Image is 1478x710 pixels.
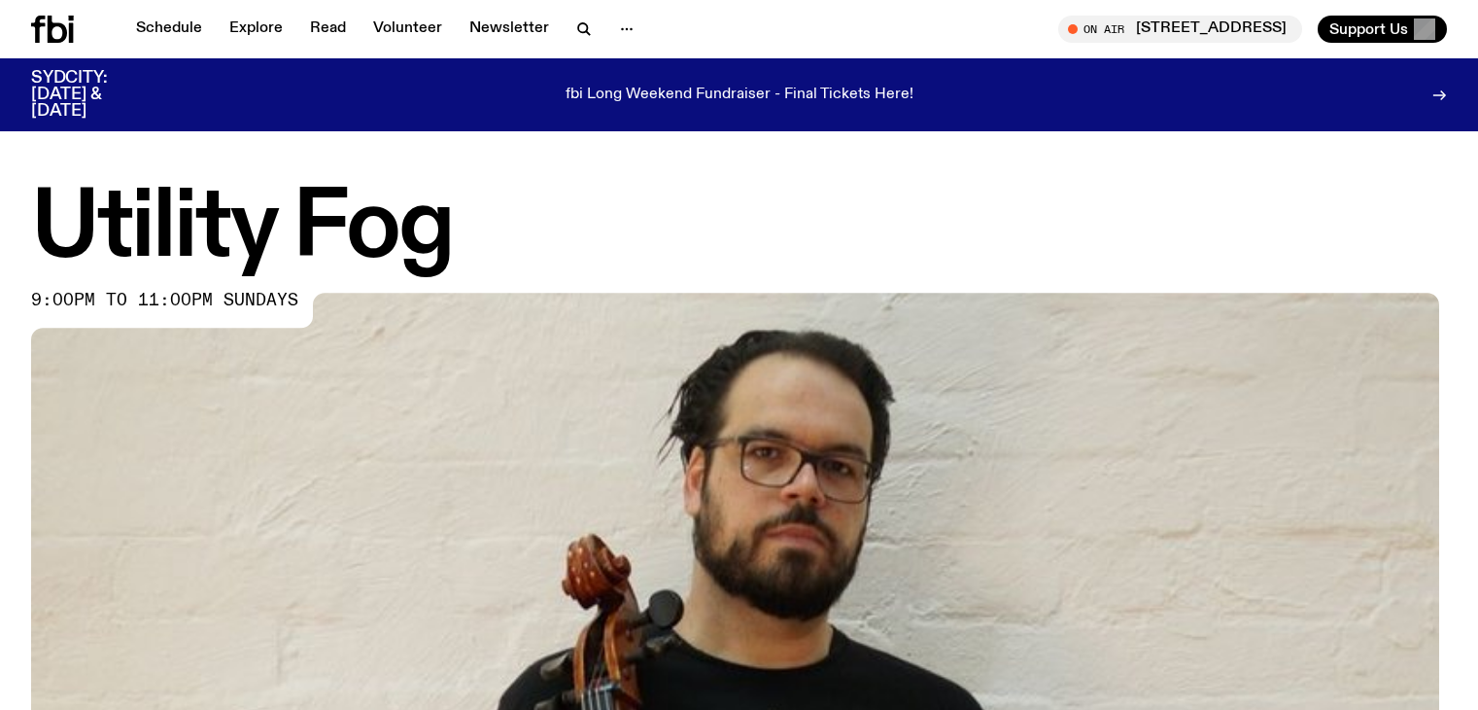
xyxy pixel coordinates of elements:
[31,186,1447,273] h1: Utility Fog
[218,16,294,43] a: Explore
[31,70,155,120] h3: SYDCITY: [DATE] & [DATE]
[1058,16,1302,43] button: On Air[STREET_ADDRESS]
[361,16,454,43] a: Volunteer
[566,87,913,104] p: fbi Long Weekend Fundraiser - Final Tickets Here!
[458,16,561,43] a: Newsletter
[31,293,298,308] span: 9:00pm to 11:00pm sundays
[298,16,358,43] a: Read
[1329,20,1408,38] span: Support Us
[1318,16,1447,43] button: Support Us
[124,16,214,43] a: Schedule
